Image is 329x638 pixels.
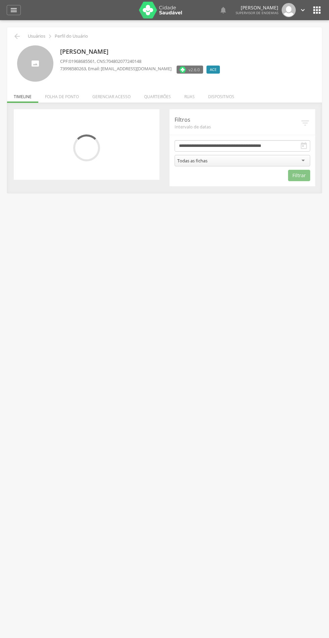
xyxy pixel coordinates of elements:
button: Filtrar [288,170,310,181]
i:  [299,6,307,14]
i:  [312,5,322,15]
li: Ruas [178,87,201,103]
p: CPF: , CNS: [60,58,223,65]
a:  [7,5,21,15]
li: Quarteirões [137,87,178,103]
a:  [219,3,227,17]
li: Folha de ponto [38,87,86,103]
span: 01968685561 [69,58,95,64]
i:  [300,142,308,150]
span: Intervalo de datas [175,124,300,130]
i:  [46,33,54,40]
p: Perfil do Usuário [55,34,88,39]
span: v2.6.0 [189,66,200,73]
p: , Email: [EMAIL_ADDRESS][DOMAIN_NAME] [60,66,172,72]
span: Supervisor de Endemias [236,10,278,15]
li: Dispositivos [201,87,241,103]
li: Gerenciar acesso [86,87,137,103]
i: Voltar [13,32,21,40]
span: 704802077240148 [106,58,141,64]
label: Versão do aplicativo [177,66,203,74]
span: ACE [210,67,217,72]
i:  [219,6,227,14]
span: 73998580263 [60,66,86,72]
a:  [299,3,307,17]
p: [PERSON_NAME] [60,47,223,56]
p: Filtros [175,116,300,124]
div: Todas as fichas [177,158,207,164]
p: [PERSON_NAME] [236,5,278,10]
p: Usuários [28,34,45,39]
i:  [300,118,310,128]
i:  [10,6,18,14]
